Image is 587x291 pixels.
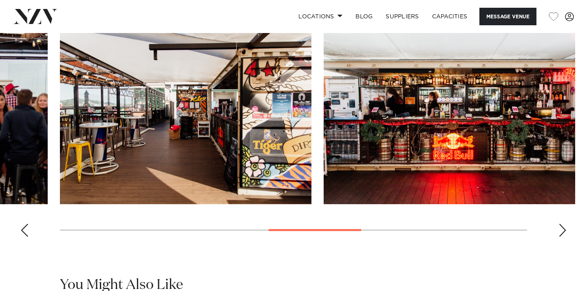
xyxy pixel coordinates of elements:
button: Message Venue [479,8,536,25]
a: BLOG [349,8,379,25]
img: nzv-logo.png [13,9,57,24]
a: Capacities [426,8,474,25]
swiper-slide: 5 / 9 [60,20,311,204]
a: Locations [292,8,349,25]
a: SUPPLIERS [379,8,425,25]
swiper-slide: 6 / 9 [324,20,575,204]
